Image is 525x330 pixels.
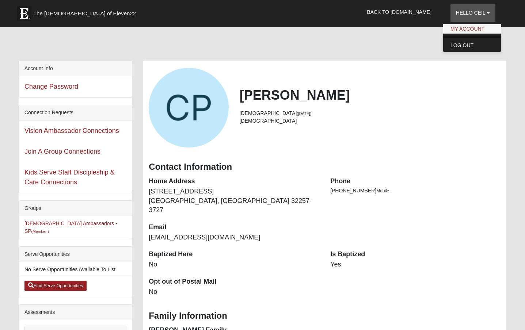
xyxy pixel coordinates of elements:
a: My Account [443,24,501,34]
h3: Family Information [149,311,501,321]
span: Mobile [376,188,389,193]
dt: Phone [330,177,501,186]
div: Serve Opportunities [19,247,132,262]
div: Account Info [19,61,132,76]
small: (Member ) [31,229,49,234]
dd: No [149,287,319,297]
a: View Fullsize Photo [149,68,228,147]
a: Find Serve Opportunities [24,281,87,291]
dd: Yes [330,260,501,269]
dt: Baptized Here [149,250,319,259]
li: [PHONE_NUMBER] [330,187,501,195]
a: Join A Group Connections [24,148,100,155]
h3: Contact Information [149,162,501,172]
div: Assessments [19,305,132,320]
li: [DEMOGRAPHIC_DATA] [240,110,501,117]
a: Back to [DOMAIN_NAME] [361,3,437,21]
div: Connection Requests [19,105,132,120]
a: The [DEMOGRAPHIC_DATA] of Eleven22 [13,3,159,21]
a: Log Out [443,41,501,50]
h2: [PERSON_NAME] [240,87,501,103]
li: [DEMOGRAPHIC_DATA] [240,117,501,125]
a: Change Password [24,83,78,90]
dd: No [149,260,319,269]
dt: Opt out of Postal Mail [149,277,319,287]
dt: Email [149,223,319,232]
dt: Home Address [149,177,319,186]
span: Hello Ceil [456,10,485,16]
span: The [DEMOGRAPHIC_DATA] of Eleven22 [33,10,136,17]
li: No Serve Opportunities Available To List [19,262,132,277]
small: ([DATE]) [297,111,311,116]
dd: [EMAIL_ADDRESS][DOMAIN_NAME] [149,233,319,242]
dt: Is Baptized [330,250,501,259]
img: Eleven22 logo [17,6,31,21]
a: Kids Serve Staff Discipleship & Care Connections [24,169,115,186]
a: Vision Ambassador Connections [24,127,119,134]
dd: [STREET_ADDRESS] [GEOGRAPHIC_DATA], [GEOGRAPHIC_DATA] 32257-3727 [149,187,319,215]
div: Groups [19,201,132,216]
a: Hello Ceil [450,4,495,22]
a: [DEMOGRAPHIC_DATA] Ambassadors - SP(Member ) [24,220,117,234]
